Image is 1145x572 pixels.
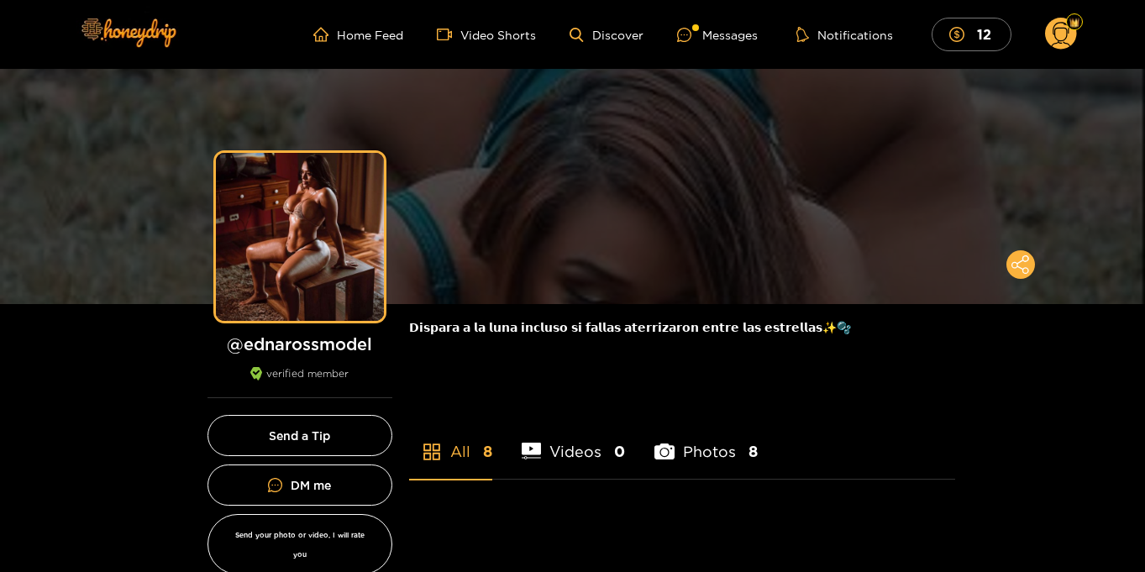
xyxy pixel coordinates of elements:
button: Notifications [791,26,898,43]
mark: 12 [974,25,994,43]
div: Messages [677,25,758,45]
li: All [409,403,492,479]
span: 8 [483,441,492,462]
img: Fan Level [1069,18,1079,28]
span: home [313,27,337,42]
li: Photos [654,403,758,479]
span: 8 [748,441,758,462]
a: Home Feed [313,27,403,42]
span: dollar [949,27,973,42]
li: Videos [522,403,626,479]
span: 0 [614,441,625,462]
a: Discover [570,28,643,42]
div: 𝗗𝗶𝘀𝗽𝗮𝗿𝗮 𝗮 𝗹𝗮 𝗹𝘂𝗻𝗮 𝗶𝗻𝗰𝗹𝘂𝘀𝗼 𝘀𝗶 𝗳𝗮𝗹𝗹𝗮𝘀 𝗮𝘁𝗲𝗿𝗿𝗶𝘇𝗮𝗿𝗼𝗻 𝗲𝗻𝘁𝗿𝗲 𝗹𝗮𝘀 𝗲𝘀𝘁𝗿𝗲𝗹𝗹𝗮𝘀✨🫧 [409,304,955,350]
h1: @ ednarossmodel [207,333,392,354]
a: Video Shorts [437,27,536,42]
span: video-camera [437,27,460,42]
div: verified member [207,367,392,398]
button: 12 [932,18,1011,50]
span: appstore [422,442,442,462]
button: Send a Tip [207,415,392,456]
a: DM me [207,464,392,506]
